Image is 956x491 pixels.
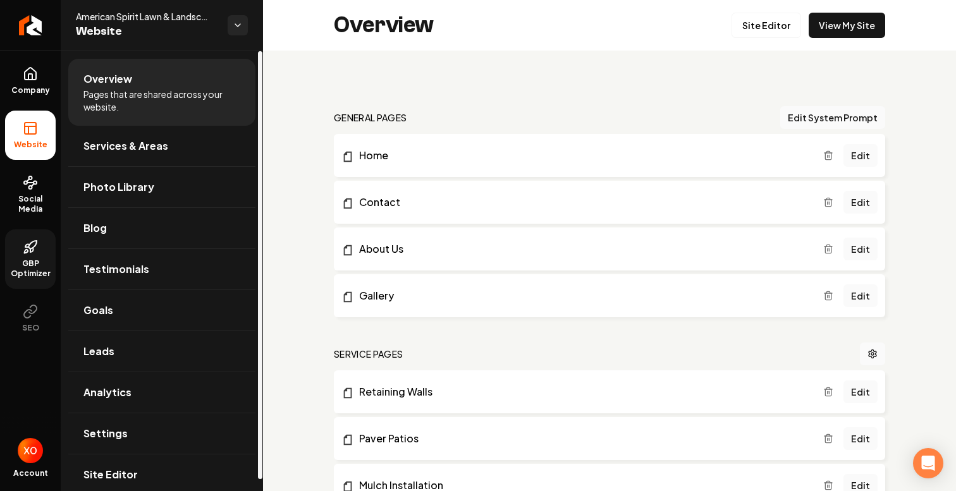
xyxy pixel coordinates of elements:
[843,238,878,260] a: Edit
[341,384,823,399] a: Retaining Walls
[334,348,403,360] h2: Service Pages
[83,426,128,441] span: Settings
[83,88,240,113] span: Pages that are shared across your website.
[341,148,823,163] a: Home
[780,106,885,129] button: Edit System Prompt
[83,179,154,195] span: Photo Library
[68,290,255,330] a: Goals
[843,427,878,450] a: Edit
[68,126,255,166] a: Services & Areas
[83,303,113,318] span: Goals
[68,208,255,248] a: Blog
[68,372,255,413] a: Analytics
[83,138,168,154] span: Services & Areas
[76,10,218,23] span: American Spirit Lawn & Landscape LLC
[334,111,407,124] h2: general pages
[341,288,823,303] a: Gallery
[843,191,878,214] a: Edit
[843,380,878,403] a: Edit
[83,71,132,87] span: Overview
[843,144,878,167] a: Edit
[5,165,56,224] a: Social Media
[17,323,44,333] span: SEO
[843,284,878,307] a: Edit
[5,294,56,343] button: SEO
[76,23,218,40] span: Website
[913,448,943,478] div: Open Intercom Messenger
[341,431,823,446] a: Paver Patios
[5,258,56,279] span: GBP Optimizer
[5,56,56,106] a: Company
[83,467,138,482] span: Site Editor
[5,194,56,214] span: Social Media
[13,468,48,478] span: Account
[83,385,132,400] span: Analytics
[18,438,43,463] img: Xavier Owens
[341,195,823,210] a: Contact
[5,229,56,289] a: GBP Optimizer
[9,140,52,150] span: Website
[19,15,42,35] img: Rebolt Logo
[68,167,255,207] a: Photo Library
[83,262,149,277] span: Testimonials
[68,331,255,372] a: Leads
[732,13,801,38] a: Site Editor
[83,344,114,359] span: Leads
[341,241,823,257] a: About Us
[809,13,885,38] a: View My Site
[83,221,107,236] span: Blog
[6,85,55,95] span: Company
[68,249,255,289] a: Testimonials
[334,13,434,38] h2: Overview
[68,413,255,454] a: Settings
[18,438,43,463] button: Open user button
